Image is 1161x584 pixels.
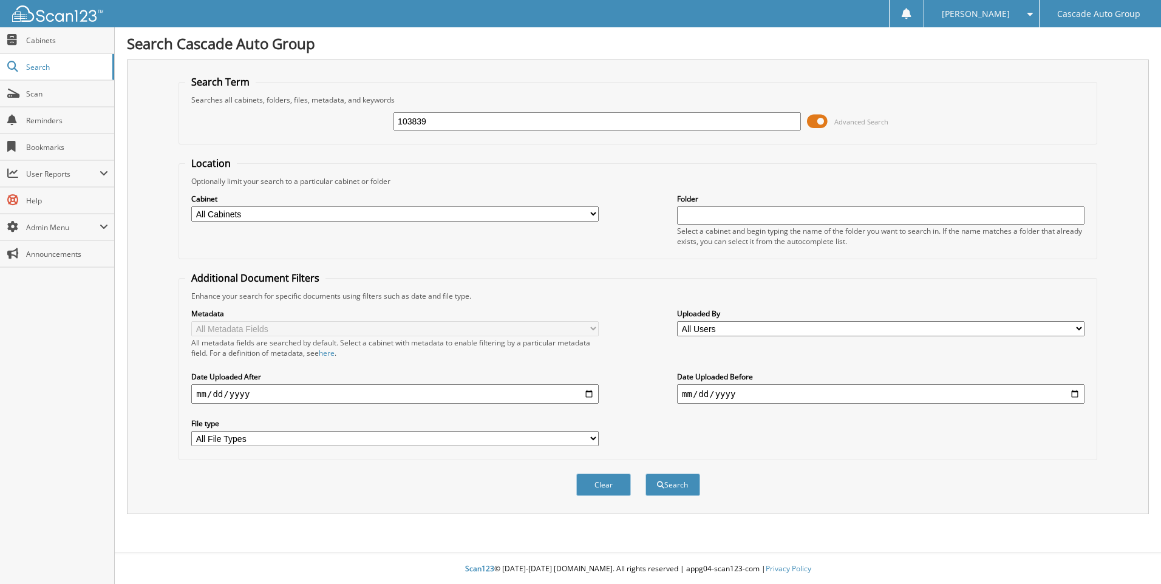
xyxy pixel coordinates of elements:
[26,62,106,72] span: Search
[26,35,108,46] span: Cabinets
[191,418,599,429] label: File type
[26,115,108,126] span: Reminders
[185,176,1091,186] div: Optionally limit your search to a particular cabinet or folder
[191,384,599,404] input: start
[677,384,1084,404] input: end
[645,474,700,496] button: Search
[1057,10,1140,18] span: Cascade Auto Group
[26,195,108,206] span: Help
[12,5,103,22] img: scan123-logo-white.svg
[26,142,108,152] span: Bookmarks
[576,474,631,496] button: Clear
[191,194,599,204] label: Cabinet
[115,554,1161,584] div: © [DATE]-[DATE] [DOMAIN_NAME]. All rights reserved | appg04-scan123-com |
[677,226,1084,246] div: Select a cabinet and begin typing the name of the folder you want to search in. If the name match...
[1100,526,1161,584] iframe: Chat Widget
[127,33,1149,53] h1: Search Cascade Auto Group
[185,95,1091,105] div: Searches all cabinets, folders, files, metadata, and keywords
[26,249,108,259] span: Announcements
[191,372,599,382] label: Date Uploaded After
[834,117,888,126] span: Advanced Search
[677,194,1084,204] label: Folder
[191,308,599,319] label: Metadata
[677,372,1084,382] label: Date Uploaded Before
[26,89,108,99] span: Scan
[185,75,256,89] legend: Search Term
[465,563,494,574] span: Scan123
[319,348,335,358] a: here
[185,291,1091,301] div: Enhance your search for specific documents using filters such as date and file type.
[942,10,1010,18] span: [PERSON_NAME]
[185,157,237,170] legend: Location
[766,563,811,574] a: Privacy Policy
[26,222,100,233] span: Admin Menu
[677,308,1084,319] label: Uploaded By
[191,338,599,358] div: All metadata fields are searched by default. Select a cabinet with metadata to enable filtering b...
[26,169,100,179] span: User Reports
[185,271,325,285] legend: Additional Document Filters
